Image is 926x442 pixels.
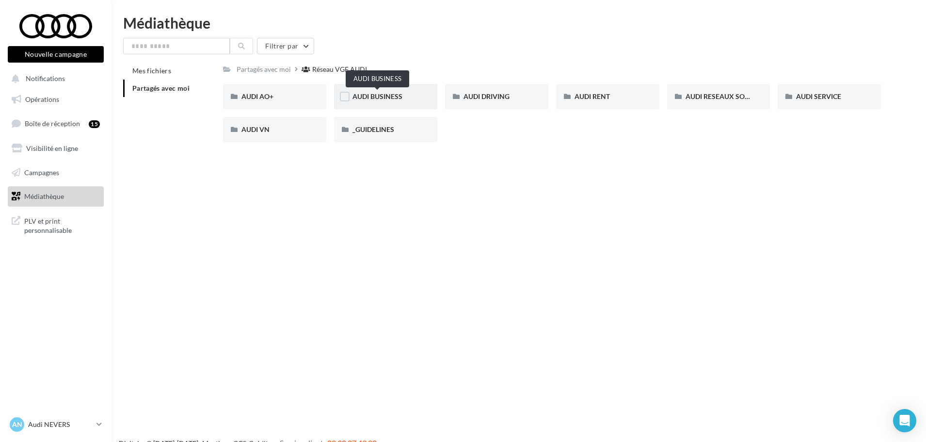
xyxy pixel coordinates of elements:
span: PLV et print personnalisable [24,214,100,235]
a: AN Audi NEVERS [8,415,104,434]
button: Nouvelle campagne [8,46,104,63]
span: Mes fichiers [132,66,171,75]
div: Médiathèque [123,16,914,30]
div: Réseau VGF AUDI [312,65,367,74]
span: Campagnes [24,168,59,176]
p: Audi NEVERS [28,420,93,429]
span: AUDI BUSINESS [352,92,402,100]
span: Opérations [25,95,59,103]
span: AUDI RENT [575,92,610,100]
span: AUDI VN [241,125,270,133]
div: Open Intercom Messenger [893,409,916,432]
a: Visibilité en ligne [6,138,106,159]
span: Notifications [26,75,65,83]
span: Partagés avec moi [132,84,190,92]
span: AUDI DRIVING [463,92,510,100]
div: Partagés avec moi [237,65,291,74]
span: Boîte de réception [25,119,80,128]
button: Filtrer par [257,38,314,54]
span: Médiathèque [24,192,64,200]
a: Campagnes [6,163,106,183]
span: AN [12,420,22,429]
span: Visibilité en ligne [26,144,78,152]
div: 15 [89,120,100,128]
a: PLV et print personnalisable [6,211,106,239]
a: Médiathèque [6,186,106,207]
span: AUDI RESEAUX SOCIAUX [686,92,766,100]
a: Opérations [6,89,106,110]
span: AUDI AO+ [241,92,273,100]
div: AUDI BUSINESS [346,70,409,87]
a: Boîte de réception15 [6,113,106,134]
span: _GUIDELINES [352,125,394,133]
span: AUDI SERVICE [796,92,841,100]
